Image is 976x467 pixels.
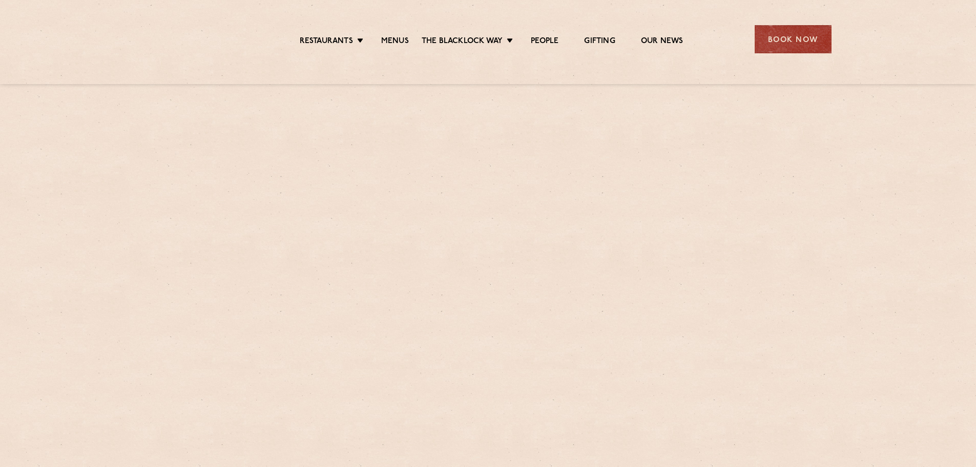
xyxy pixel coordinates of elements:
[584,36,615,48] a: Gifting
[755,25,832,53] div: Book Now
[422,36,503,48] a: The Blacklock Way
[531,36,558,48] a: People
[300,36,353,48] a: Restaurants
[145,10,234,69] img: svg%3E
[641,36,683,48] a: Our News
[381,36,409,48] a: Menus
